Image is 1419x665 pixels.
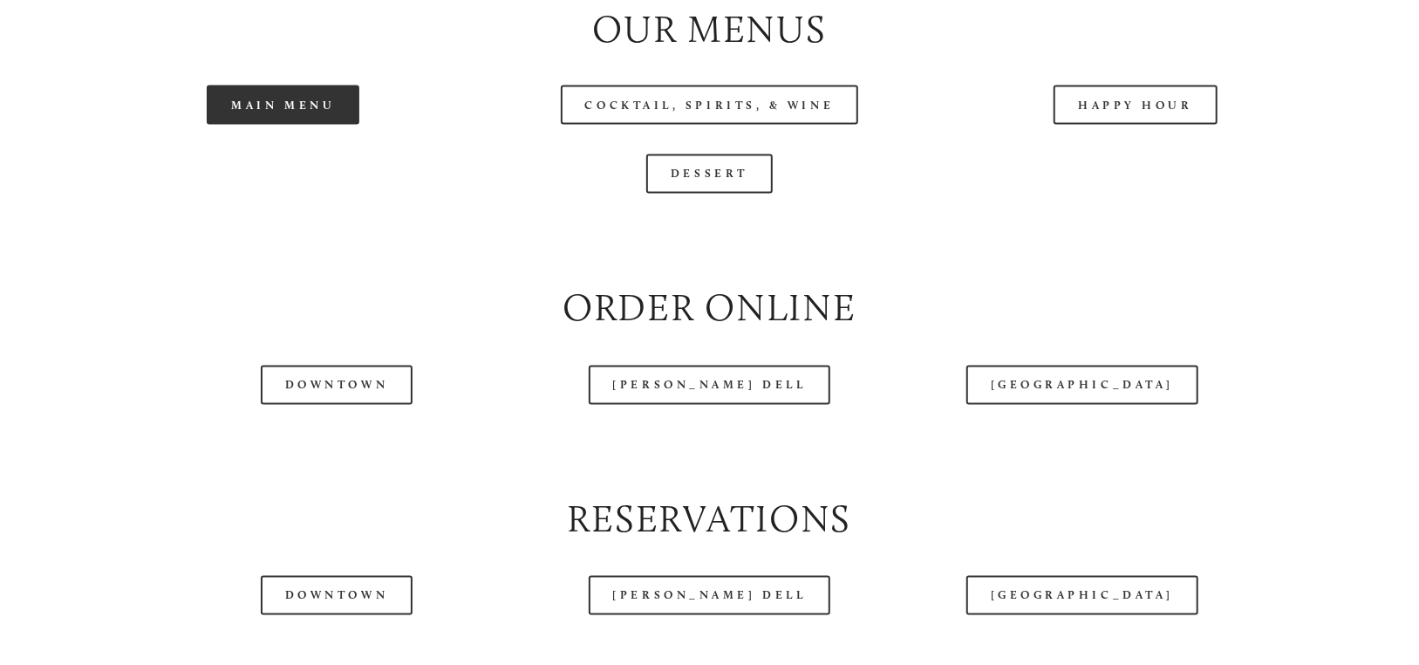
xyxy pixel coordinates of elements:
h2: Reservations [85,494,1334,547]
a: [GEOGRAPHIC_DATA] [966,576,1198,615]
a: [PERSON_NAME] Dell [589,366,831,405]
a: Dessert [646,154,773,194]
h2: Order Online [85,283,1334,336]
a: [GEOGRAPHIC_DATA] [966,366,1198,405]
a: Downtown [261,366,413,405]
a: Downtown [261,576,413,615]
a: [PERSON_NAME] Dell [589,576,831,615]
